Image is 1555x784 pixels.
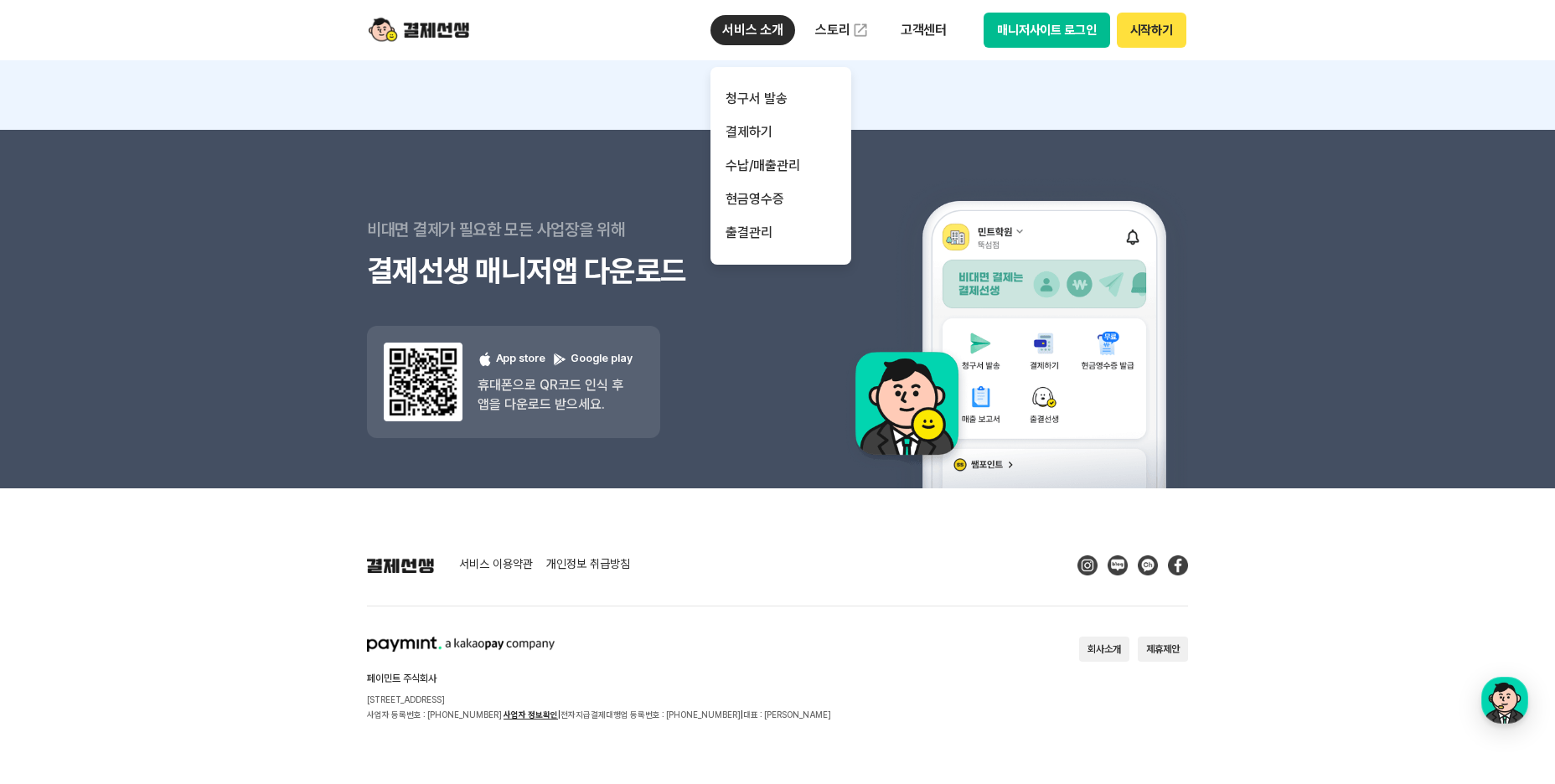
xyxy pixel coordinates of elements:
[504,709,558,720] a: 사업자 정보확인
[710,149,851,183] a: 수납/매출관리
[552,352,567,367] img: 구글 플레이 로고
[710,116,851,149] a: 결제하기
[478,375,633,414] p: 휴대폰으로 QR코드 인식 후 앱을 다운로드 받으세요.
[478,352,493,367] img: 애플 로고
[259,556,279,570] span: 설정
[367,558,434,573] img: 결제선생 로고
[1117,13,1186,48] button: 시작하기
[153,557,173,570] span: 대화
[53,556,63,570] span: 홈
[710,15,795,45] p: 서비스 소개
[558,709,561,720] span: |
[1108,555,1128,575] img: Blog
[367,673,831,683] h2: 페이민트 주식회사
[5,531,111,573] a: 홈
[367,637,555,652] img: paymint logo
[803,13,881,47] a: 스토리
[1077,555,1098,575] img: Instagram
[710,216,851,250] a: 출결관리
[216,531,322,573] a: 설정
[111,531,216,573] a: 대화
[369,14,469,46] img: logo
[552,351,633,367] p: Google play
[852,22,869,39] img: 외부 도메인 오픈
[889,15,958,45] p: 고객센터
[741,709,743,720] span: |
[1168,555,1188,575] img: Facebook
[1138,555,1158,575] img: Kakao Talk
[367,707,831,722] p: 사업자 등록번호 : [PHONE_NUMBER] 전자지급결제대행업 등록번호 : [PHONE_NUMBER] 대표 : [PERSON_NAME]
[367,692,831,707] p: [STREET_ADDRESS]
[546,558,630,573] a: 개인정보 취급방침
[710,82,851,116] a: 청구서 발송
[984,13,1110,48] button: 매니저사이트 로그인
[478,351,545,367] p: App store
[459,558,533,573] a: 서비스 이용약관
[834,133,1188,488] img: 앱 예시 이미지
[367,209,777,250] p: 비대면 결제가 필요한 모든 사업장을 위해
[367,250,777,292] h3: 결제선생 매니저앱 다운로드
[710,183,851,216] a: 현금영수증
[384,343,462,421] img: 앱 다운도르드 qr
[1079,637,1129,662] button: 회사소개
[1138,637,1188,662] button: 제휴제안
